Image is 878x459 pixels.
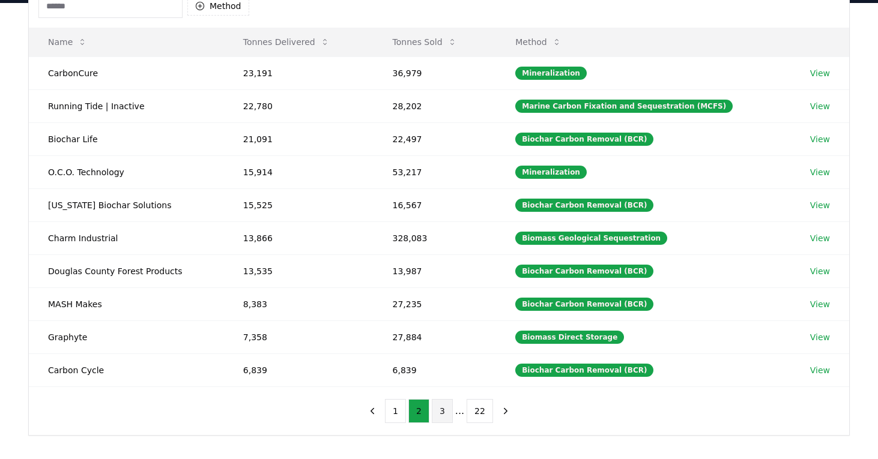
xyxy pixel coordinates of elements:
div: Mineralization [515,67,587,80]
td: 16,567 [374,188,497,221]
td: 328,083 [374,221,497,254]
a: View [810,298,830,310]
button: Name [38,30,97,54]
div: Biochar Carbon Removal (BCR) [515,199,653,212]
a: View [810,67,830,79]
a: View [810,232,830,244]
button: 1 [385,399,406,423]
a: View [810,199,830,211]
td: 21,091 [224,122,374,155]
td: 13,535 [224,254,374,287]
td: MASH Makes [29,287,224,320]
td: 7,358 [224,320,374,353]
td: 15,525 [224,188,374,221]
button: Tonnes Delivered [234,30,339,54]
td: 22,780 [224,89,374,122]
td: 53,217 [374,155,497,188]
td: Charm Industrial [29,221,224,254]
div: Biochar Carbon Removal (BCR) [515,298,653,311]
div: Marine Carbon Fixation and Sequestration (MCFS) [515,100,733,113]
button: 3 [432,399,453,423]
td: [US_STATE] Biochar Solutions [29,188,224,221]
td: 13,866 [224,221,374,254]
td: Graphyte [29,320,224,353]
td: 15,914 [224,155,374,188]
td: Biochar Life [29,122,224,155]
td: 23,191 [224,56,374,89]
td: 8,383 [224,287,374,320]
a: View [810,265,830,277]
div: Biomass Geological Sequestration [515,232,667,245]
div: Biochar Carbon Removal (BCR) [515,133,653,146]
div: Mineralization [515,166,587,179]
td: 28,202 [374,89,497,122]
td: 13,987 [374,254,497,287]
button: Tonnes Sold [383,30,467,54]
a: View [810,133,830,145]
button: Method [506,30,571,54]
td: O.C.O. Technology [29,155,224,188]
a: View [810,100,830,112]
td: 36,979 [374,56,497,89]
td: 27,235 [374,287,497,320]
div: Biochar Carbon Removal (BCR) [515,265,653,278]
td: 27,884 [374,320,497,353]
td: Carbon Cycle [29,353,224,386]
a: View [810,331,830,343]
a: View [810,364,830,376]
button: 2 [408,399,429,423]
td: Douglas County Forest Products [29,254,224,287]
a: View [810,166,830,178]
td: CarbonCure [29,56,224,89]
div: Biochar Carbon Removal (BCR) [515,364,653,377]
td: 22,497 [374,122,497,155]
td: 6,839 [224,353,374,386]
div: Biomass Direct Storage [515,331,624,344]
button: next page [495,399,516,423]
li: ... [455,404,464,418]
td: 6,839 [374,353,497,386]
button: 22 [467,399,493,423]
td: Running Tide | Inactive [29,89,224,122]
button: previous page [362,399,383,423]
